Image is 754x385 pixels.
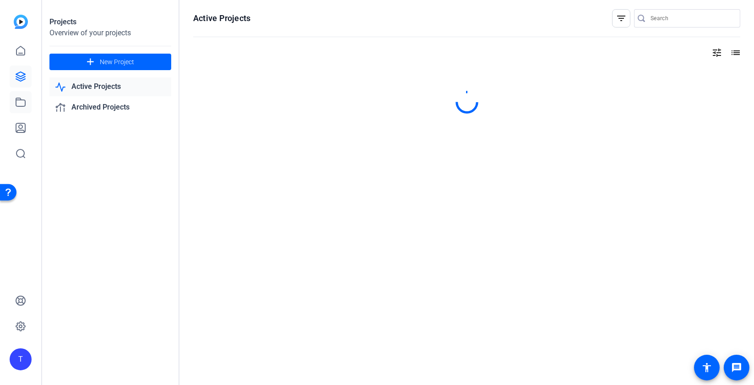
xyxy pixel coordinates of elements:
input: Search [651,13,733,24]
div: T [10,348,32,370]
h1: Active Projects [193,13,250,24]
mat-icon: tune [711,47,722,58]
mat-icon: add [85,56,96,68]
span: New Project [100,57,134,67]
button: New Project [49,54,171,70]
a: Archived Projects [49,98,171,117]
mat-icon: message [731,362,742,373]
a: Active Projects [49,77,171,96]
mat-icon: accessibility [701,362,712,373]
mat-icon: list [729,47,740,58]
div: Overview of your projects [49,27,171,38]
mat-icon: filter_list [616,13,627,24]
img: blue-gradient.svg [14,15,28,29]
div: Projects [49,16,171,27]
